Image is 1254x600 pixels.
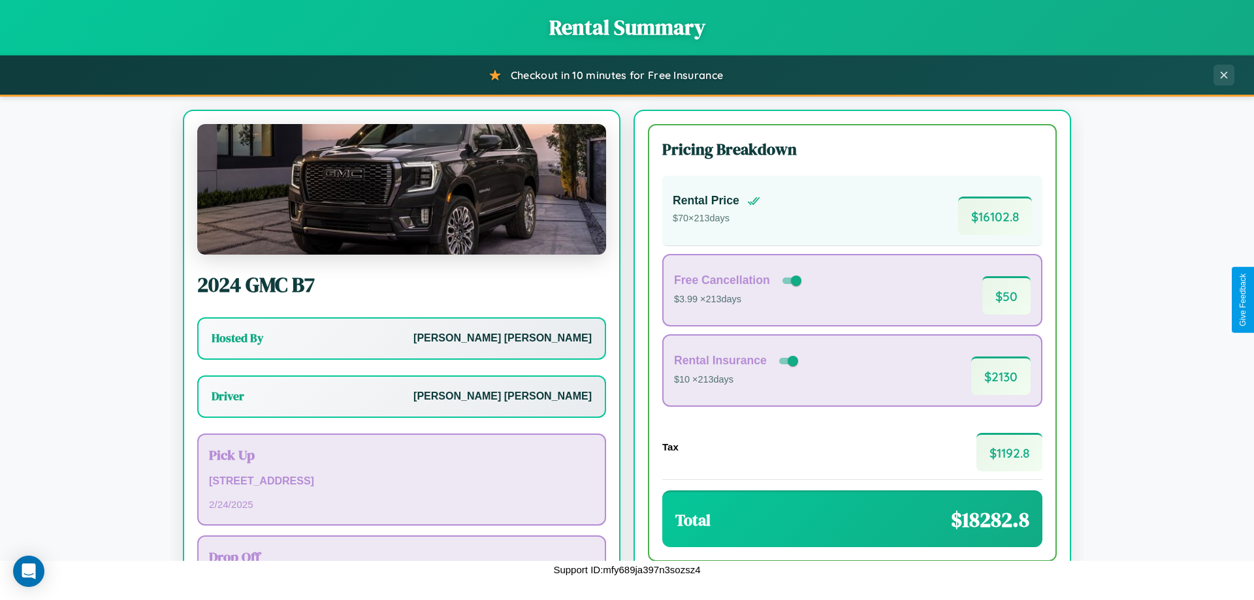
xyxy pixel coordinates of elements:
span: $ 1192.8 [976,433,1042,471]
p: [PERSON_NAME] [PERSON_NAME] [413,329,592,348]
span: $ 16102.8 [958,197,1032,235]
p: $10 × 213 days [674,371,801,388]
div: Open Intercom Messenger [13,556,44,587]
h3: Drop Off [209,547,594,566]
h4: Free Cancellation [674,274,770,287]
span: Checkout in 10 minutes for Free Insurance [511,69,723,82]
h4: Rental Insurance [674,354,767,368]
h4: Rental Price [673,194,739,208]
h3: Total [675,509,711,531]
h4: Tax [662,441,679,452]
h3: Pick Up [209,445,594,464]
h2: 2024 GMC B7 [197,270,606,299]
img: GMC B7 [197,124,606,255]
h3: Driver [212,388,244,404]
p: 2 / 24 / 2025 [209,496,594,513]
span: $ 50 [982,276,1031,315]
p: [STREET_ADDRESS] [209,472,594,491]
p: $3.99 × 213 days [674,291,804,308]
span: $ 18282.8 [951,505,1029,534]
h3: Hosted By [212,330,263,346]
p: $ 70 × 213 days [673,210,760,227]
h3: Pricing Breakdown [662,138,1042,160]
h1: Rental Summary [13,13,1241,42]
div: Give Feedback [1238,274,1247,326]
p: Support ID: mfy689ja397n3sozsz4 [553,561,700,578]
span: $ 2130 [971,356,1031,395]
p: [PERSON_NAME] [PERSON_NAME] [413,387,592,406]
